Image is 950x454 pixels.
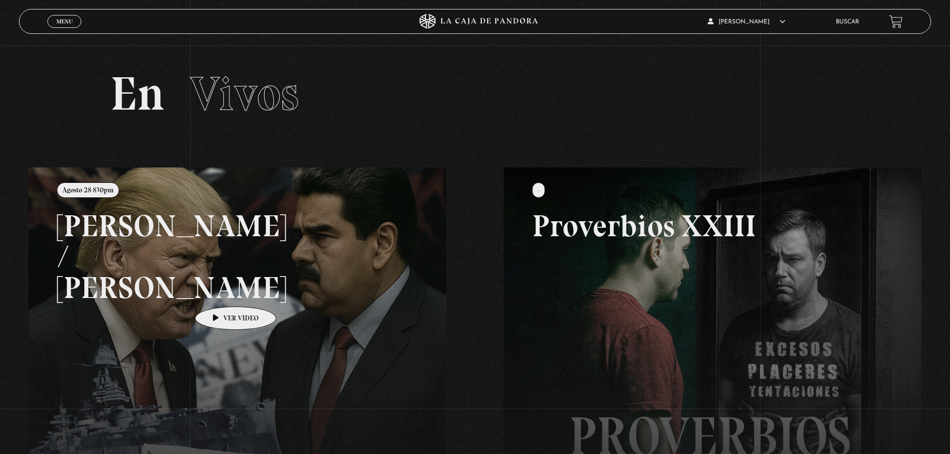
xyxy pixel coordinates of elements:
span: Menu [56,18,73,24]
a: Buscar [836,19,859,25]
span: [PERSON_NAME] [708,19,785,25]
span: Vivos [190,65,299,122]
span: Cerrar [53,27,76,34]
h2: En [110,70,840,118]
a: View your shopping cart [889,15,903,28]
